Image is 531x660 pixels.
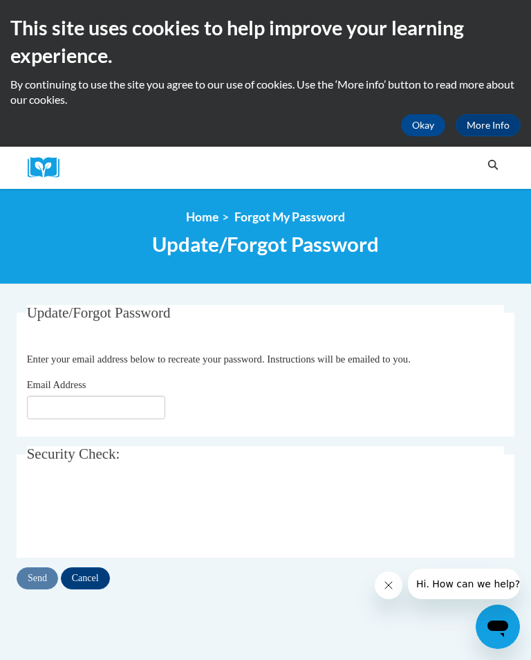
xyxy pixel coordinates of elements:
[152,232,379,256] span: Update/Forgot Password
[27,354,411,365] span: Enter your email address below to recreate your password. Instructions will be emailed to you.
[186,210,218,224] a: Home
[28,157,69,178] a: Cox Campus
[10,77,521,107] p: By continuing to use the site you agree to our use of cookies. Use the ‘More info’ button to read...
[456,114,521,136] a: More Info
[234,210,345,224] span: Forgot My Password
[28,157,69,178] img: Logo brand
[61,567,110,589] input: Cancel
[10,14,521,70] h2: This site uses cookies to help improve your learning experience.
[27,486,237,540] iframe: reCAPTCHA
[27,396,165,419] input: Email
[401,114,445,136] button: Okay
[27,379,86,390] span: Email Address
[375,571,402,599] iframe: Close message
[27,304,171,321] span: Update/Forgot Password
[27,446,120,462] span: Security Check:
[476,605,520,649] iframe: Button to launch messaging window
[483,157,503,174] button: Search
[408,569,520,599] iframe: Message from company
